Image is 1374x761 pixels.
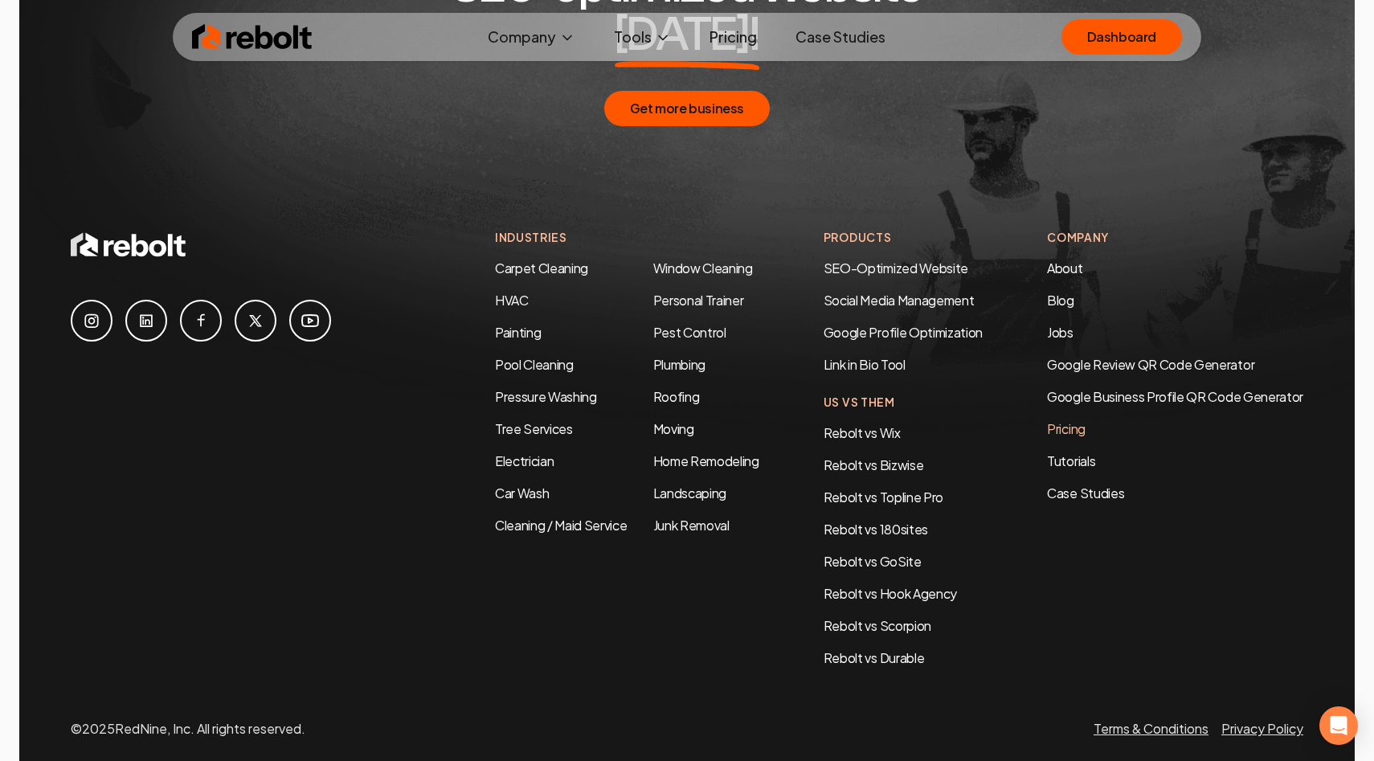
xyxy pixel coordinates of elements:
a: Tutorials [1047,452,1303,471]
button: Company [475,21,588,53]
a: Google Business Profile QR Code Generator [1047,388,1303,405]
span: [DATE]! [615,10,760,59]
a: Roofing [653,388,700,405]
button: Tools [601,21,684,53]
p: © 2025 RedNine, Inc. All rights reserved. [71,719,305,738]
a: Case Studies [783,21,898,53]
a: Pressure Washing [495,388,597,405]
a: Carpet Cleaning [495,260,588,276]
h4: Us Vs Them [824,394,983,411]
a: Rebolt vs Scorpion [824,617,931,634]
a: Blog [1047,292,1074,309]
a: Window Cleaning [653,260,753,276]
a: Jobs [1047,324,1073,341]
a: Electrician [495,452,554,469]
a: Pest Control [653,324,726,341]
a: Car Wash [495,485,549,501]
a: Rebolt vs GoSite [824,553,922,570]
a: Moving [653,420,694,437]
div: Open Intercom Messenger [1319,706,1358,745]
a: Rebolt vs Wix [824,424,901,441]
a: Terms & Conditions [1094,720,1208,737]
a: Rebolt vs Hook Agency [824,585,957,602]
a: About [1047,260,1082,276]
a: Rebolt vs Topline Pro [824,489,943,505]
a: Pricing [697,21,770,53]
a: HVAC [495,292,529,309]
a: Plumbing [653,356,705,373]
a: Landscaping [653,485,726,501]
a: Google Review QR Code Generator [1047,356,1254,373]
a: Case Studies [1047,484,1303,503]
h4: Company [1047,229,1303,246]
button: Get more business [604,91,770,126]
h4: Industries [495,229,759,246]
a: Link in Bio Tool [824,356,906,373]
a: Personal Trainer [653,292,744,309]
a: Google Profile Optimization [824,324,983,341]
a: Painting [495,324,541,341]
a: Home Remodeling [653,452,759,469]
a: Pricing [1047,419,1303,439]
a: Pool Cleaning [495,356,574,373]
a: Dashboard [1061,19,1182,55]
a: Cleaning / Maid Service [495,517,628,534]
a: Rebolt vs Bizwise [824,456,924,473]
a: Social Media Management [824,292,975,309]
h4: Products [824,229,983,246]
a: SEO-Optimized Website [824,260,968,276]
a: Junk Removal [653,517,730,534]
a: Rebolt vs Durable [824,649,925,666]
img: Rebolt Logo [192,21,313,53]
a: Privacy Policy [1221,720,1303,737]
a: Rebolt vs 180sites [824,521,928,538]
a: Tree Services [495,420,573,437]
